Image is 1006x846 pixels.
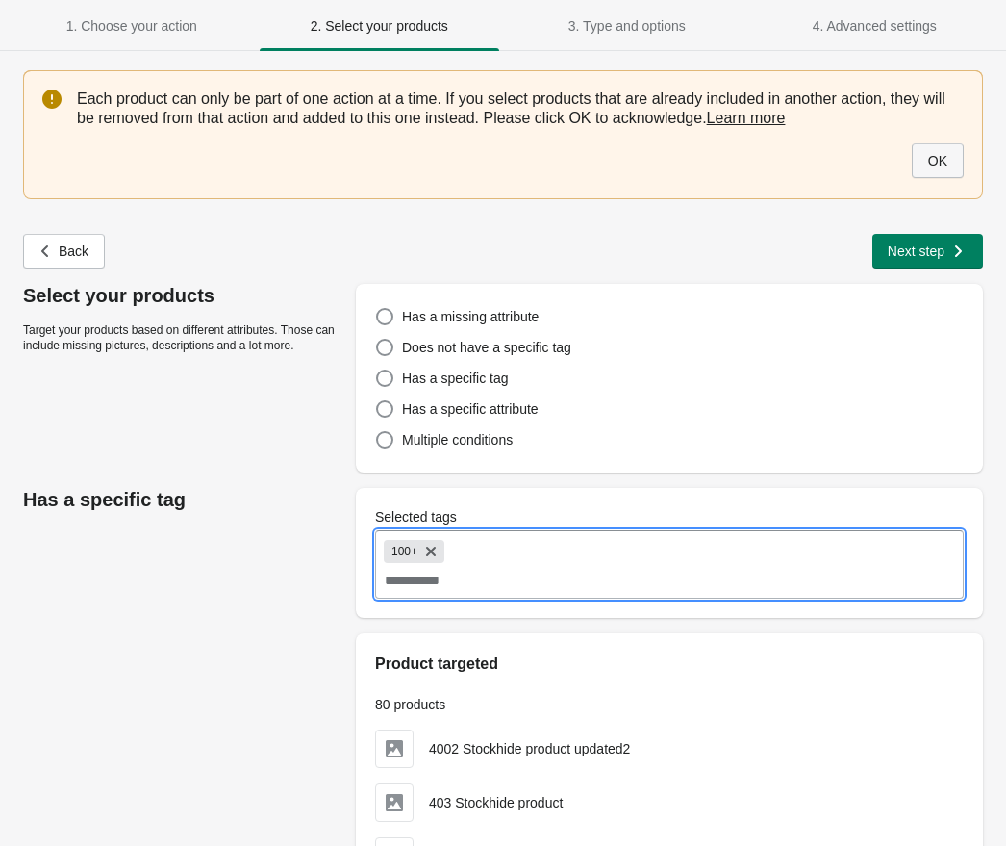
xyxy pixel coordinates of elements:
[23,234,105,269] button: Back
[23,284,337,307] p: Select your products
[391,540,417,563] span: 100+
[872,234,983,269] button: Next step
[311,18,448,34] span: 2. Select your products
[375,695,964,714] p: 80 products
[402,309,539,324] span: Has a missing attribute
[402,371,509,386] span: Has a specific tag
[402,401,539,417] span: Has a specific attribute
[77,90,964,128] p: Each product can only be part of one action at a time. If you select products that are already in...
[429,741,630,756] span: 4002 Stockhide product updated2
[813,18,937,34] span: 4. Advanced settings
[23,322,337,353] p: Target your products based on different attributes. Those can include missing pictures, descripti...
[66,18,197,34] span: 1. Choose your action
[375,509,457,525] span: Selected tags
[421,542,440,561] button: Remove 100+
[402,432,513,448] span: Multiple conditions
[707,110,786,126] a: Learn more
[59,244,88,259] span: Back
[402,340,571,355] span: Does not have a specific tag
[912,143,964,178] button: OK
[928,153,947,168] span: OK
[23,488,337,511] p: Has a specific tag
[429,795,563,810] span: 403 Stockhide product
[568,18,686,34] span: 3. Type and options
[375,653,964,676] h2: Product targeted
[888,244,944,259] span: Next step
